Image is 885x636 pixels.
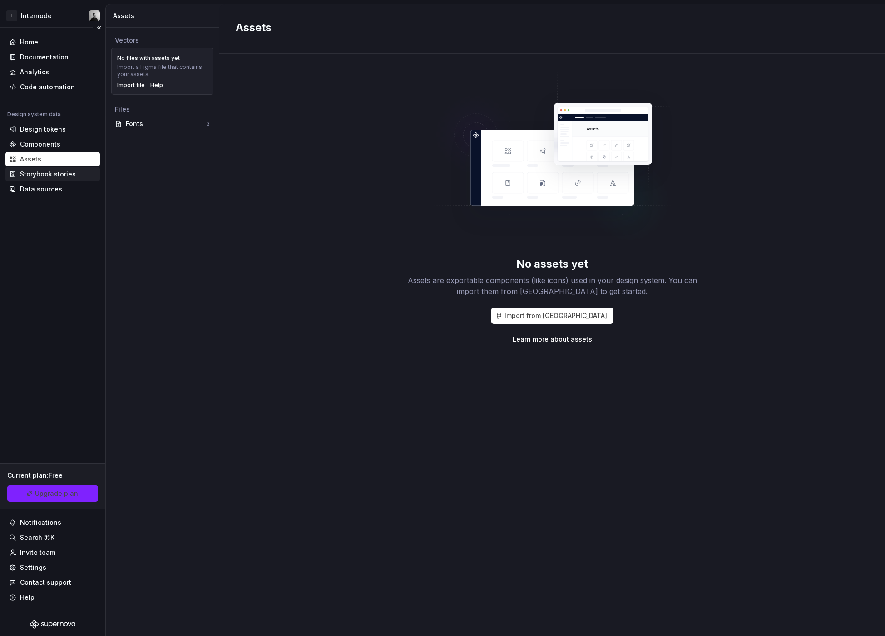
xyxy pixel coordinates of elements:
a: Data sources [5,182,100,196]
button: Import from [GEOGRAPHIC_DATA] [491,308,613,324]
a: Analytics [5,65,100,79]
div: Data sources [20,185,62,194]
a: Upgrade plan [7,485,98,502]
div: Storybook stories [20,170,76,179]
div: 3 [206,120,210,127]
div: Help [20,593,35,602]
div: Analytics [20,68,49,77]
button: Help [5,590,100,605]
a: Help [150,82,163,89]
div: Internode [21,11,52,20]
span: Upgrade plan [35,489,78,498]
div: Assets are exportable components (like icons) used in your design system. You can import them fro... [407,275,697,297]
div: Assets [113,11,215,20]
div: Design tokens [20,125,66,134]
h2: Assets [236,20,858,35]
div: Invite team [20,548,55,557]
div: No assets yet [516,257,588,271]
a: Code automation [5,80,100,94]
div: Design system data [7,111,61,118]
button: Collapse sidebar [93,21,105,34]
button: Notifications [5,515,100,530]
div: Components [20,140,60,149]
button: Import file [117,82,145,89]
div: Settings [20,563,46,572]
div: Documentation [20,53,69,62]
a: Invite team [5,545,100,560]
svg: Supernova Logo [30,620,75,629]
button: Search ⌘K [5,530,100,545]
a: Fonts3 [111,117,213,131]
div: Assets [20,155,41,164]
div: Notifications [20,518,61,527]
span: Import from [GEOGRAPHIC_DATA] [504,311,607,320]
button: IInternodeBalazs [2,6,104,25]
div: Vectors [115,36,210,45]
a: Home [5,35,100,49]
a: Settings [5,560,100,575]
div: Search ⌘K [20,533,54,542]
a: Storybook stories [5,167,100,181]
a: Learn more about assets [513,335,592,344]
button: Contact support [5,575,100,590]
div: Code automation [20,83,75,92]
div: Files [115,105,210,114]
div: I [6,10,17,21]
div: Contact support [20,578,71,587]
a: Documentation [5,50,100,64]
a: Assets [5,152,100,166]
div: Home [20,38,38,47]
div: Import a Figma file that contains your assets. [117,64,208,78]
a: Design tokens [5,122,100,137]
div: No files with assets yet [117,54,180,62]
div: Fonts [126,119,206,128]
div: Current plan : Free [7,471,98,480]
img: Balazs [89,10,100,21]
a: Components [5,137,100,152]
